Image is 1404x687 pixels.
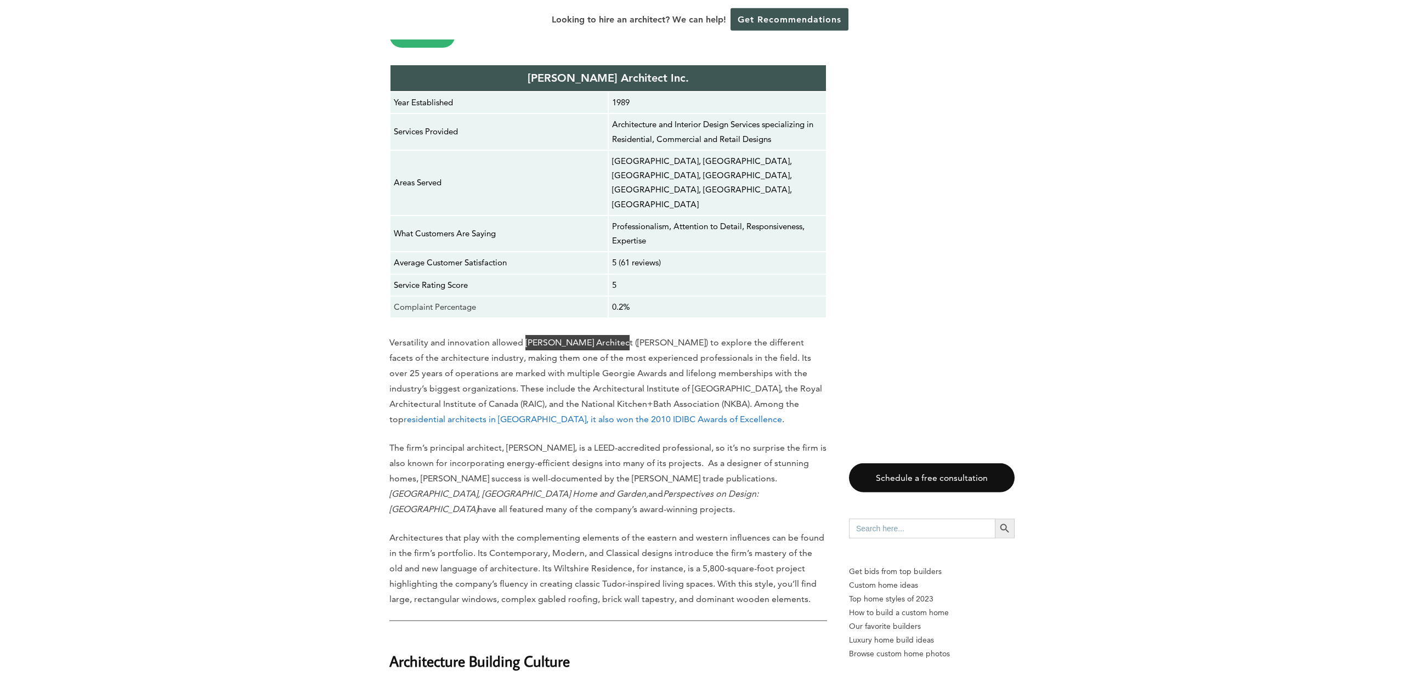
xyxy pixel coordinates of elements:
svg: Search [999,523,1011,535]
p: Professionalism, Attention to Detail, Responsiveness, Expertise [612,219,823,248]
strong: Architecture Building Culture [389,651,570,671]
p: 5 [612,278,823,292]
a: Get Recommendations [731,8,848,31]
a: Custom home ideas [849,578,1015,592]
p: 5 (61 reviews) [612,256,823,270]
input: Search here... [849,519,995,538]
p: Year Established [394,95,604,110]
a: How to build a custom home [849,606,1015,620]
p: Average Customer Satisfaction [394,256,604,270]
a: Luxury home build ideas [849,633,1015,647]
p: Versatility and innovation allowed [PERSON_NAME] Architect ([PERSON_NAME]) to explore the differe... [389,335,827,427]
p: Architectures that play with the complementing elements of the eastern and western influences can... [389,530,827,607]
p: Service Rating Score [394,278,604,292]
p: What Customers Are Saying [394,226,604,241]
p: Areas Served [394,175,604,190]
p: 0.2% [612,300,823,314]
p: The firm’s principal architect, [PERSON_NAME], is a LEED-accredited professional, so it’s no surp... [389,440,827,517]
a: Top home styles of 2023 [849,592,1015,606]
p: 1989 [612,95,823,110]
a: Schedule a free consultation [849,463,1015,492]
a: Browse custom home photos [849,647,1015,661]
em: [GEOGRAPHIC_DATA], [GEOGRAPHIC_DATA] Home and Garden, [389,489,648,499]
p: Architecture and Interior Design Services specializing in Residential, Commercial and Retail Designs [612,117,823,146]
p: Complaint Percentage [394,300,604,314]
a: Our favorite builders [849,620,1015,633]
a: residential architects in [GEOGRAPHIC_DATA], it also won the 2010 IDIBC Awards of Excellence [404,414,782,424]
p: Get bids from top builders [849,565,1015,578]
p: Services Provided [394,124,604,139]
p: [GEOGRAPHIC_DATA], [GEOGRAPHIC_DATA], [GEOGRAPHIC_DATA], [GEOGRAPHIC_DATA], [GEOGRAPHIC_DATA], [G... [612,154,823,212]
strong: [PERSON_NAME] Architect Inc. [528,71,689,84]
